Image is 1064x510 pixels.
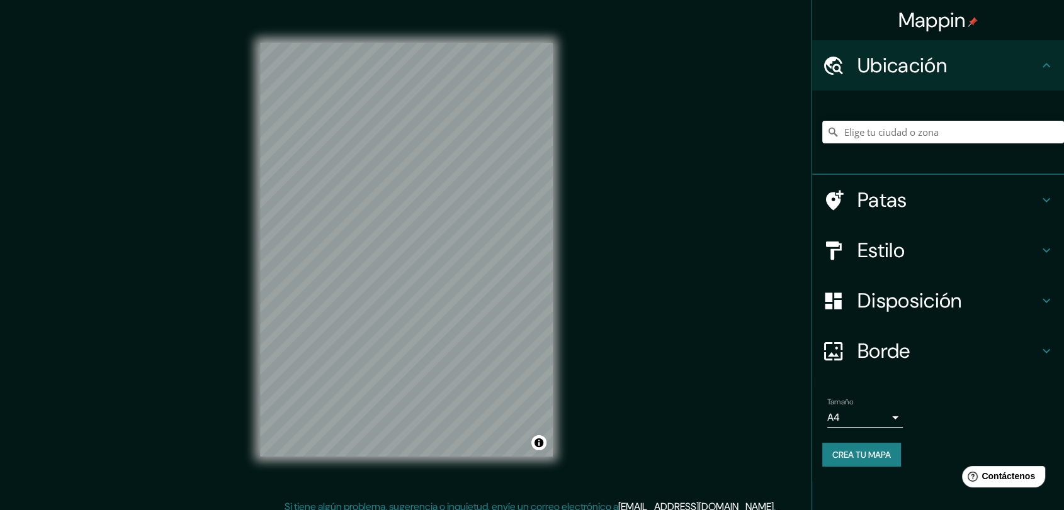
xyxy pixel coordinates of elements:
font: Patas [857,187,907,213]
div: Disposición [812,275,1064,326]
iframe: Lanzador de widgets de ayuda [952,461,1050,496]
font: Tamaño [827,397,853,407]
div: Estilo [812,225,1064,275]
font: Estilo [857,237,905,263]
font: A4 [827,411,840,424]
canvas: Mapa [260,43,553,457]
div: A4 [827,407,903,428]
font: Ubicación [857,52,947,79]
font: Borde [857,338,910,364]
font: Mappin [898,7,966,33]
button: Crea tu mapa [822,443,901,467]
font: Disposición [857,287,961,314]
img: pin-icon.png [968,17,978,27]
div: Patas [812,175,1064,225]
button: Activar o desactivar atribución [531,435,546,450]
font: Crea tu mapa [832,449,891,460]
div: Borde [812,326,1064,376]
div: Ubicación [812,40,1064,91]
input: Elige tu ciudad o zona [822,121,1064,143]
